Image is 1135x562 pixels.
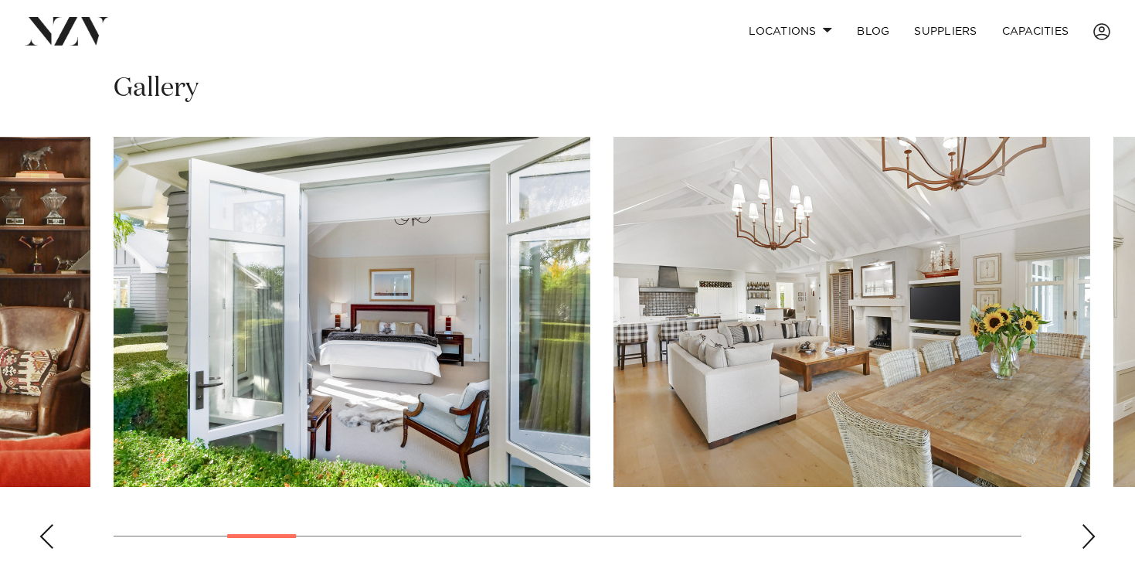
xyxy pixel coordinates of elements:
[613,137,1090,487] swiper-slide: 5 / 24
[990,15,1082,48] a: Capacities
[844,15,902,48] a: BLOG
[902,15,989,48] a: SUPPLIERS
[114,137,590,487] swiper-slide: 4 / 24
[736,15,844,48] a: Locations
[25,17,109,45] img: nzv-logo.png
[114,71,199,106] h2: Gallery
